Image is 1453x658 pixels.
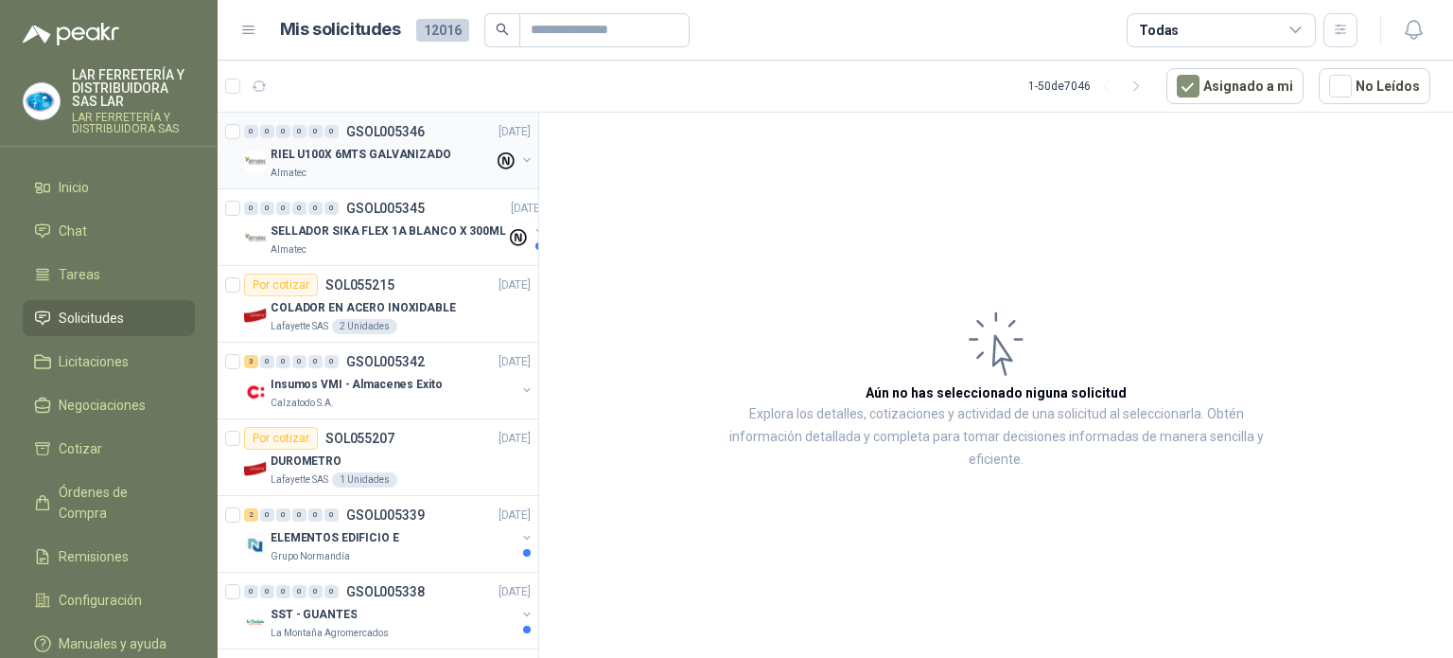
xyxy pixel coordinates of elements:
[23,539,195,575] a: Remisiones
[244,457,267,480] img: Company Logo
[23,257,195,293] a: Tareas
[244,585,258,598] div: 0
[496,23,509,36] span: search
[499,583,531,601] p: [DATE]
[244,202,258,215] div: 0
[23,582,195,618] a: Configuración
[244,151,267,173] img: Company Logo
[23,474,195,531] a: Órdenes de Compra
[59,546,129,567] span: Remisiones
[499,123,531,141] p: [DATE]
[276,585,290,598] div: 0
[346,125,425,138] p: GSOL005346
[271,472,328,488] p: Lafayette SAS
[271,242,306,258] p: Almatec
[276,202,290,215] div: 0
[346,508,425,522] p: GSOL005339
[292,202,306,215] div: 0
[260,355,274,368] div: 0
[1166,68,1304,104] button: Asignado a mi
[1028,71,1151,101] div: 1 - 50 de 7046
[308,508,323,522] div: 0
[416,19,469,42] span: 12016
[276,355,290,368] div: 0
[23,431,195,467] a: Cotizar
[244,304,267,327] img: Company Logo
[244,350,534,411] a: 3 0 0 0 0 0 GSOL005342[DATE] Company LogoInsumos VMI - Almacenes ExitoCalzatodo S.A.
[218,419,538,496] a: Por cotizarSOL055207[DATE] Company LogoDUROMETROLafayette SAS1 Unidades
[59,438,102,459] span: Cotizar
[260,508,274,522] div: 0
[23,23,119,45] img: Logo peakr
[244,355,258,368] div: 3
[324,125,339,138] div: 0
[59,264,100,285] span: Tareas
[59,395,146,416] span: Negociaciones
[271,529,399,547] p: ELEMENTOS EDIFICIO E
[59,351,129,372] span: Licitaciones
[325,278,394,292] p: SOL055215
[244,125,258,138] div: 0
[244,274,318,296] div: Por cotizar
[271,453,341,471] p: DUROMETRO
[59,590,142,611] span: Configuración
[728,403,1264,471] p: Explora los detalles, cotizaciones y actividad de una solicitud al seleccionarla. Obtén informaci...
[271,396,334,411] p: Calzatodo S.A.
[1319,68,1430,104] button: No Leídos
[271,626,389,641] p: La Montaña Agromercados
[260,202,274,215] div: 0
[59,221,87,241] span: Chat
[280,16,401,44] h1: Mis solicitudes
[260,125,274,138] div: 0
[292,585,306,598] div: 0
[244,120,534,181] a: 0 0 0 0 0 0 GSOL005346[DATE] Company LogoRIEL U100X 6MTS GALVANIZADOAlmatec
[332,472,397,488] div: 1 Unidades
[244,381,267,403] img: Company Logo
[325,432,394,445] p: SOL055207
[23,300,195,336] a: Solicitudes
[276,508,290,522] div: 0
[244,611,267,633] img: Company Logo
[244,580,534,641] a: 0 0 0 0 0 0 GSOL005338[DATE] Company LogoSST - GUANTESLa Montaña Agromercados
[72,68,195,108] p: LAR FERRETERÍA Y DISTRIBUIDORA SAS LAR
[244,504,534,564] a: 2 0 0 0 0 0 GSOL005339[DATE] Company LogoELEMENTOS EDIFICIO EGrupo Normandía
[218,266,538,343] a: Por cotizarSOL055215[DATE] Company LogoCOLADOR EN ACERO INOXIDABLELafayette SAS2 Unidades
[244,227,267,250] img: Company Logo
[23,169,195,205] a: Inicio
[324,508,339,522] div: 0
[271,376,443,394] p: Insumos VMI - Almacenes Exito
[292,125,306,138] div: 0
[271,606,357,624] p: SST - GUANTES
[346,585,425,598] p: GSOL005338
[271,549,350,564] p: Grupo Normandía
[308,355,323,368] div: 0
[1139,20,1179,41] div: Todas
[308,585,323,598] div: 0
[324,202,339,215] div: 0
[260,585,274,598] div: 0
[23,387,195,423] a: Negociaciones
[499,276,531,294] p: [DATE]
[24,83,60,119] img: Company Logo
[244,197,547,258] a: 0 0 0 0 0 0 GSOL005345[DATE] Company LogoSELLADOR SIKA FLEX 1A BLANCO X 300MLAlmatec
[324,355,339,368] div: 0
[59,308,124,329] span: Solicitudes
[271,222,506,240] p: SELLADOR SIKA FLEX 1A BLANCO X 300ML
[511,200,543,218] p: [DATE]
[308,202,323,215] div: 0
[292,508,306,522] div: 0
[244,534,267,557] img: Company Logo
[72,112,195,134] p: LAR FERRETERÍA Y DISTRIBUIDORA SAS
[59,177,89,198] span: Inicio
[346,355,425,368] p: GSOL005342
[324,585,339,598] div: 0
[499,507,531,525] p: [DATE]
[271,319,328,334] p: Lafayette SAS
[866,382,1127,403] h3: Aún no has seleccionado niguna solicitud
[271,299,456,317] p: COLADOR EN ACERO INOXIDABLE
[499,353,531,371] p: [DATE]
[244,508,258,522] div: 2
[276,125,290,138] div: 0
[346,202,425,215] p: GSOL005345
[499,430,531,448] p: [DATE]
